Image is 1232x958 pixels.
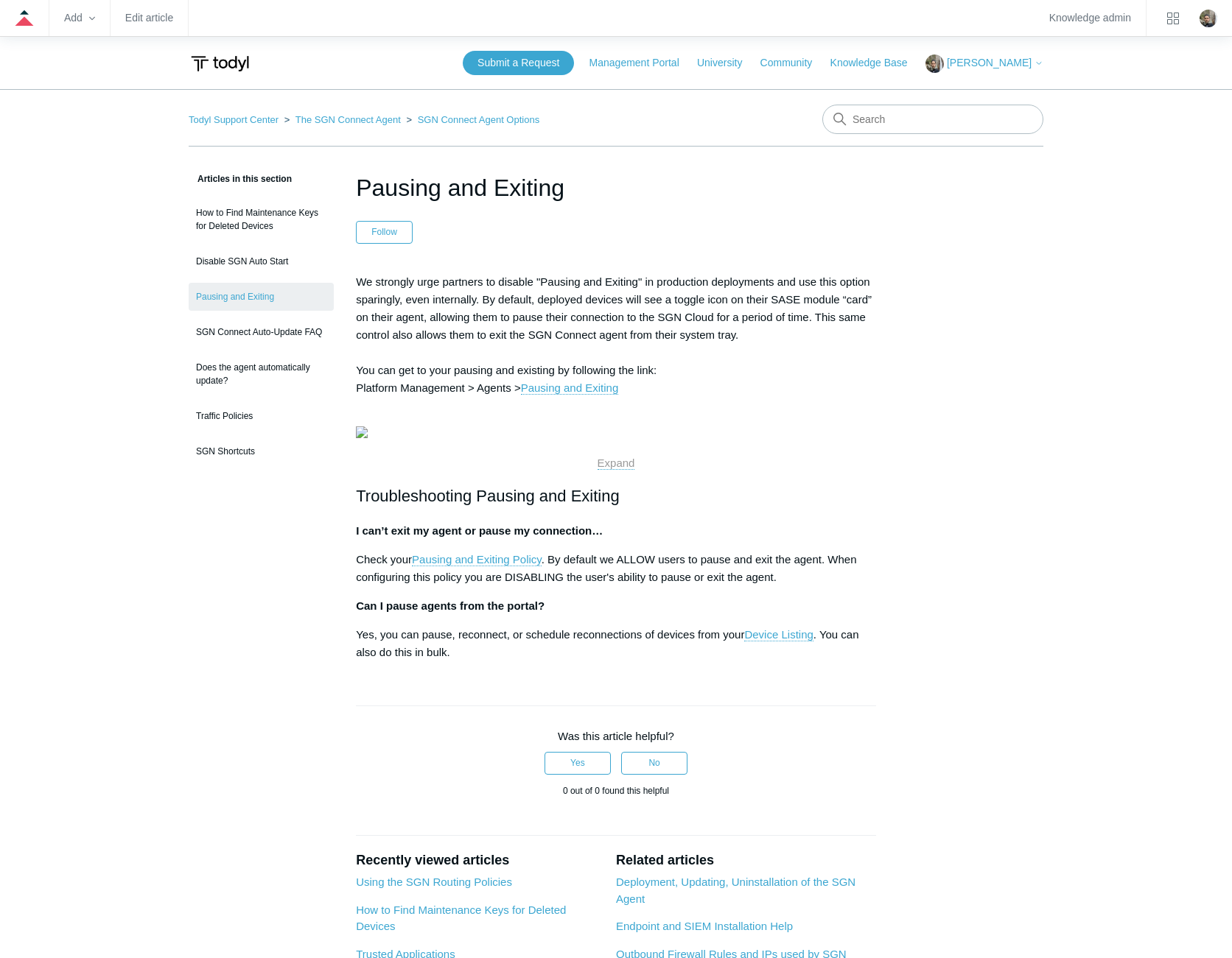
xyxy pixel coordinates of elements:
p: We strongly urge partners to disable "Pausing and Exiting" in production deployments and use this... [356,273,876,415]
a: The SGN Connect Agent [295,114,401,125]
strong: I can’t exit my agent or pause my connection… [356,524,603,537]
a: Traffic Policies [189,402,334,430]
span: 0 out of 0 found this helpful [563,786,669,796]
h2: Related articles [616,850,876,870]
a: SGN Shortcuts [189,437,334,465]
strong: Can I pause agents from the portal? [356,599,545,612]
a: SGN Connect Auto-Update FAQ [189,318,334,346]
button: Follow Article [356,221,413,243]
span: Expand [598,457,635,469]
zd-hc-trigger: Add [64,14,95,22]
button: This article was not helpful [621,752,687,774]
li: Todyl Support Center [189,114,281,125]
a: Pausing and Exiting [521,381,619,395]
span: [PERSON_NAME] [947,57,1032,68]
li: SGN Connect Agent Options [403,114,539,125]
a: Endpoint and SIEM Installation Help [616,920,793,932]
a: University [697,55,757,71]
a: Pausing and Exiting Policy [412,553,542,566]
h2: Troubleshooting Pausing and Exiting [356,483,876,509]
zd-hc-trigger: Click your profile icon to open the profile menu [1200,10,1217,27]
a: Knowledge Base [830,55,923,71]
h2: Recently viewed articles [356,850,601,870]
a: Device Listing [744,628,813,641]
a: Edit article [125,14,173,22]
button: [PERSON_NAME] [925,54,1043,73]
a: How to Find Maintenance Keys for Deleted Devices [189,199,334,240]
h1: Pausing and Exiting [356,170,876,205]
a: Todyl Support Center [189,114,279,125]
span: Articles in this section [189,174,292,184]
a: Using the SGN Routing Policies [356,876,512,888]
a: Management Portal [589,55,694,71]
a: Community [760,55,827,71]
button: This article was helpful [545,752,611,774]
p: Yes, you can pause, reconnect, or schedule reconnections of devices from your . You can also do t... [356,626,876,661]
a: Does the agent automatically update? [189,353,334,395]
a: How to Find Maintenance Keys for Deleted Devices [356,904,566,933]
img: user avatar [1200,10,1217,27]
a: Submit a Request [463,51,574,75]
p: Check your . By default we ALLOW users to pause and exit the agent. When configuring this policy ... [356,551,876,586]
li: The SGN Connect Agent [281,114,404,125]
img: 21433749624595 [356,426,368,438]
span: Was this article helpful? [558,730,674,742]
a: SGN Connect Agent Options [418,114,539,125]
input: Search [822,105,1043,134]
a: Expand [598,457,635,470]
a: Knowledge admin [1049,14,1131,22]
img: Todyl Support Center Help Center home page [189,50,251,77]
a: Deployment, Updating, Uninstallation of the SGN Agent [616,876,855,905]
a: Disable SGN Auto Start [189,247,334,275]
a: Pausing and Exiting [189,283,334,311]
